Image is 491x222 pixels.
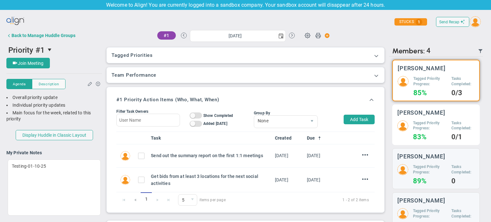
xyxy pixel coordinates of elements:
[233,196,369,204] span: 1 - 2 of 2 items
[13,81,26,87] span: Agenda
[315,32,321,41] span: Print Huddle
[178,194,197,206] span: 0
[416,19,422,25] span: 1
[112,52,379,58] h3: Tagged Priorities
[413,164,447,175] h5: Tagged Priority Progress:
[397,110,445,116] h3: [PERSON_NAME]
[397,153,445,159] h3: [PERSON_NAME]
[6,110,102,122] div: Main focus for the week, related to this priority
[6,102,102,108] div: Individual priority updates
[478,49,483,54] span: Filter Updated Members
[344,115,375,124] button: Add Task
[394,18,427,26] div: STUCKS
[413,134,447,140] h4: 83%
[112,72,379,78] h3: Team Performance
[451,76,474,87] h5: Tasks Completed:
[398,65,446,71] h3: [PERSON_NAME]
[392,47,425,55] span: Members:
[397,197,445,203] h3: [PERSON_NAME]
[116,114,180,126] input: User Name
[275,135,302,141] a: Created
[275,176,302,183] div: Wed Oct 01 2025 01:32:38 GMT+0530 (India Standard Time)
[151,135,269,141] a: Task
[397,208,408,219] img: 210380.Person.photo
[413,178,447,184] h4: 89%
[16,130,93,140] button: Display Huddle in Classic Layout
[451,164,475,175] h5: Tasks Completed:
[307,177,320,182] span: [DATE]
[254,116,307,126] span: None
[32,79,66,89] button: Description
[301,29,314,41] span: Huddle Settings
[203,113,233,118] span: Show Completed
[451,134,475,140] h4: 0/1
[322,31,330,40] span: Action Button
[6,79,32,89] button: Agenda
[18,61,43,66] span: Join Meeting
[439,20,459,24] span: Send Recap
[254,111,318,115] div: Group By
[121,175,130,185] img: Jane Wilson
[397,120,408,131] img: 210373.Person.photo
[413,120,447,131] h5: Tagged Priority Progress:
[188,195,197,205] span: select
[307,153,320,158] span: [DATE]
[12,164,46,169] span: Testing-01-10-25
[6,95,102,101] div: Overall priority update
[151,173,270,187] div: Get bids from at least 3 locations for the next social activities
[436,17,469,27] button: Send Recap
[451,120,475,131] h5: Tasks Completed:
[413,76,447,87] h5: Tagged Priority Progress:
[6,15,25,27] img: align-logo.svg
[45,44,56,55] span: select
[116,97,219,103] h3: #1 Priority Action Items (Who, What, When)
[6,150,102,156] h4: My Private Notes
[451,178,475,184] h4: 0
[12,33,75,38] div: Back to Manage Huddle Groups
[413,208,447,219] h5: Tagged Priority Progress:
[141,192,152,206] span: 1
[178,195,188,205] span: 5
[426,47,431,55] span: 4
[116,109,180,114] div: Filter Task Owners
[307,135,334,141] a: Due
[451,208,475,219] h5: Tasks Completed:
[398,76,409,87] img: 64089.Person.photo
[164,33,169,38] span: #1
[413,90,447,96] h4: 85%
[203,121,227,126] span: Added [DATE]
[121,151,130,161] img: Sudhir Dakshinamurthy
[6,29,75,42] button: Back to Manage Huddle Groups
[277,30,285,42] span: select
[470,16,481,27] img: 64089.Person.photo
[8,46,45,55] span: Priority #1
[275,152,302,159] div: Wed Oct 01 2025 01:32:38 GMT+0530 (India Standard Time)
[451,90,474,96] h4: 0/3
[151,152,270,159] div: Send out the summary report on the first 1:1 meetings
[178,194,226,206] span: items per page
[39,81,59,87] span: Description
[307,116,317,128] span: select
[6,58,50,68] button: Join Meeting
[397,164,408,175] img: 210374.Person.photo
